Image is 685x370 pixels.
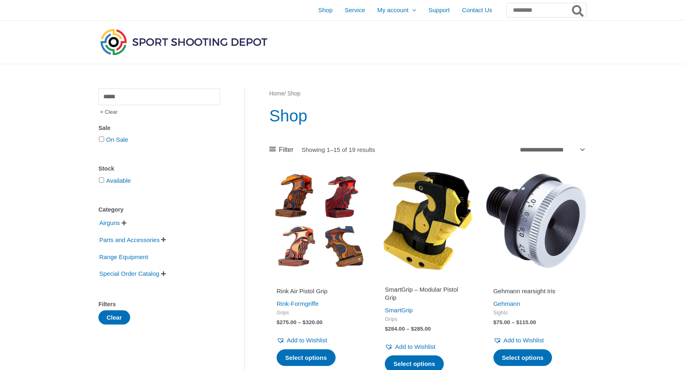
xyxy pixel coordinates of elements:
span: – [406,326,410,332]
h2: SmartGrip – Modular Pistol Grip [385,286,470,301]
iframe: Customer reviews powered by Trustpilot [385,276,470,286]
input: On Sale [99,136,104,142]
a: Add to Wishlist [385,341,435,353]
bdi: 75.00 [493,319,510,325]
input: Available [99,177,104,183]
a: Select options for “Gehmann rearsight Iris” [493,349,552,366]
a: On Sale [106,136,128,143]
span: $ [411,326,414,332]
button: Search [570,3,586,17]
img: SmartGrip - Modular Pistol Grip [377,171,478,271]
span: Filter [279,144,294,156]
a: Filter [269,144,293,156]
div: Sale [98,122,220,134]
img: Sport Shooting Depot [98,27,269,57]
span: Airguns [98,216,121,230]
div: Category [98,204,220,216]
span: – [512,319,515,325]
span: Grips [277,309,362,316]
nav: Breadcrumb [269,89,586,99]
button: Clear [98,310,130,325]
bdi: 275.00 [277,319,297,325]
a: Add to Wishlist [493,335,544,346]
bdi: 320.00 [303,319,323,325]
h2: Gehmann rearsight Iris [493,287,579,295]
span: $ [516,319,519,325]
span: Grips [385,316,470,323]
a: Special Order Catalog [98,270,160,277]
span: $ [493,319,497,325]
div: Filters [98,299,220,310]
a: Available [106,177,131,184]
span: Add to Wishlist [504,337,544,344]
span: Sights [493,309,579,316]
span: $ [385,326,388,332]
a: Rink-Formgriffe [277,300,319,307]
a: Range Equipment [98,253,149,260]
a: Add to Wishlist [277,335,327,346]
a: Gehmann [493,300,520,307]
span:  [161,237,166,242]
span: Add to Wishlist [287,337,327,344]
bdi: 115.00 [516,319,536,325]
span: – [298,319,301,325]
bdi: 284.00 [385,326,405,332]
span: Clear [98,105,118,119]
a: Home [269,91,284,97]
p: Showing 1–15 of 19 results [301,147,375,153]
span: Parts and Accessories [98,233,160,247]
span: $ [277,319,280,325]
span:  [122,220,127,226]
a: Parts and Accessories [98,236,160,243]
a: SmartGrip – Modular Pistol Grip [385,286,470,305]
span: Add to Wishlist [395,343,435,350]
span: Special Order Catalog [98,267,160,281]
a: SmartGrip [385,307,412,314]
h2: Rink Air Pistol Grip [277,287,362,295]
img: Gehmann rearsight Iris [486,171,586,271]
h1: Shop [269,104,586,127]
iframe: Customer reviews powered by Trustpilot [493,276,579,286]
a: Gehmann rearsight Iris [493,287,579,298]
span: Range Equipment [98,250,149,264]
bdi: 285.00 [411,326,431,332]
a: Airguns [98,219,121,226]
div: Stock [98,163,220,175]
a: Rink Air Pistol Grip [277,287,362,298]
a: Select options for “Rink Air Pistol Grip” [277,349,336,366]
iframe: Customer reviews powered by Trustpilot [277,276,362,286]
img: Rink Air Pistol Grip [269,171,369,271]
span:  [161,271,166,277]
select: Shop order [517,143,586,156]
span: $ [303,319,306,325]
